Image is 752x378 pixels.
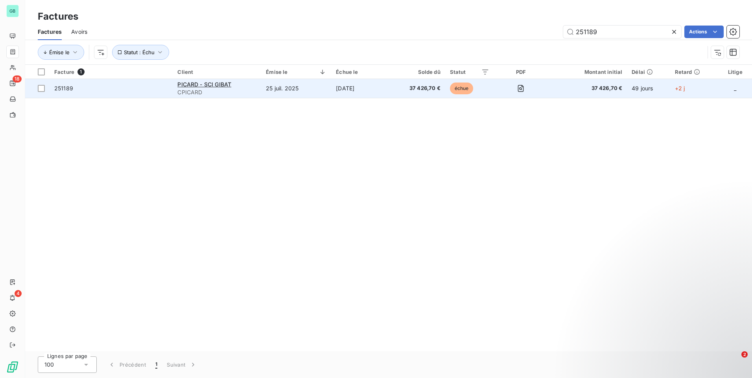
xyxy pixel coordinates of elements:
div: Client [177,69,256,75]
div: Statut [450,69,489,75]
td: [DATE] [331,79,389,98]
div: Échue le [336,69,384,75]
span: Facture [54,69,74,75]
span: Avoirs [71,28,87,36]
span: 100 [44,361,54,369]
div: Litige [723,69,747,75]
span: CPICARD [177,88,256,96]
button: Suivant [162,356,202,373]
span: 251189 [54,85,73,92]
input: Rechercher [563,26,681,38]
span: Émise le [49,49,70,55]
td: 49 jours [627,79,670,98]
span: 37 426,70 € [393,84,441,92]
span: échue [450,83,474,94]
button: Émise le [38,45,84,60]
span: 1 [77,68,85,75]
div: Solde dû [393,69,441,75]
span: Factures [38,28,62,36]
span: 37 426,70 € [552,84,622,92]
div: Émise le [266,69,326,75]
span: 4 [15,290,22,297]
img: Logo LeanPay [6,361,19,373]
div: Montant initial [552,69,622,75]
div: Délai [632,69,665,75]
span: 18 [13,75,22,83]
span: PICARD - SCI GIBAT [177,81,231,88]
div: Retard [675,69,714,75]
span: 2 [741,351,748,358]
button: Actions [684,26,724,38]
td: 25 juil. 2025 [261,79,331,98]
button: Précédent [103,356,151,373]
span: _ [734,85,736,92]
iframe: Intercom live chat [725,351,744,370]
button: Statut : Échu [112,45,169,60]
span: Statut : Échu [124,49,155,55]
button: 1 [151,356,162,373]
span: +2 j [675,85,685,92]
span: 1 [155,361,157,369]
div: GB [6,5,19,17]
iframe: Intercom notifications message [595,302,752,357]
div: PDF [499,69,543,75]
h3: Factures [38,9,78,24]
